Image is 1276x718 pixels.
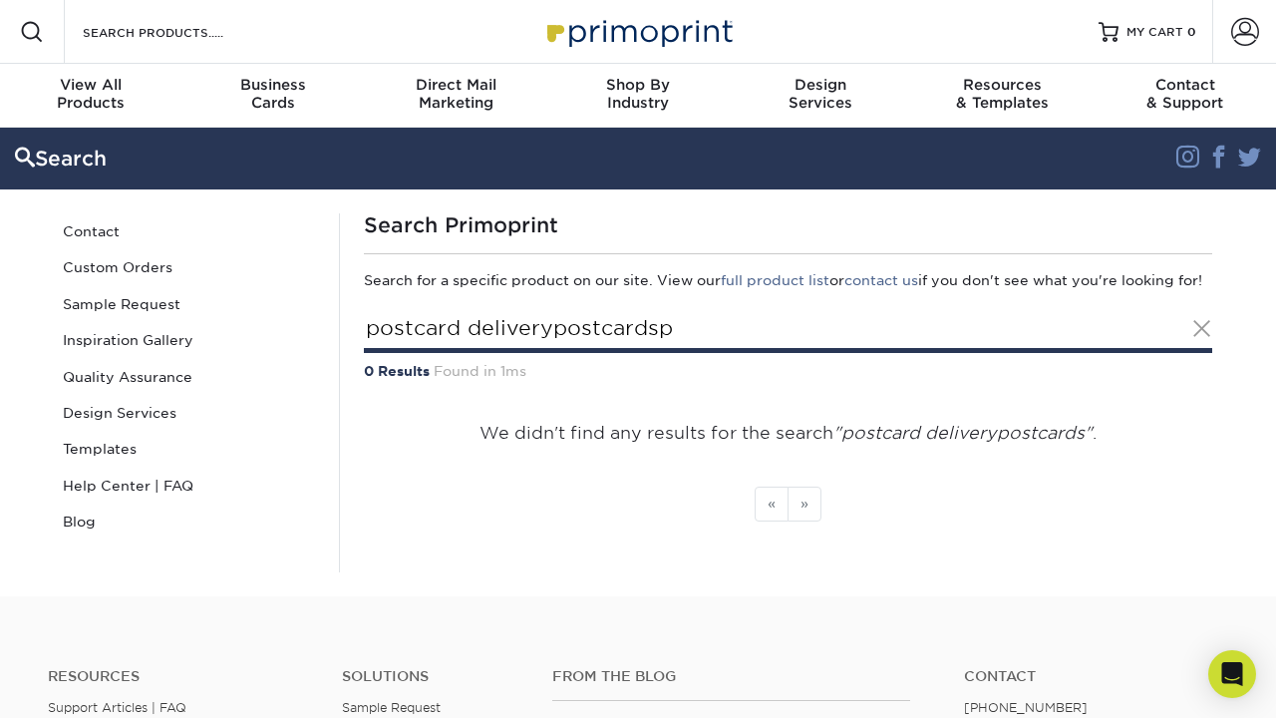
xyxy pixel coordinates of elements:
a: Shop ByIndustry [547,64,730,128]
a: Sample Request [342,700,441,715]
p: We didn't find any results for the search . [364,421,1212,447]
a: Sample Request [55,286,324,322]
div: Services [729,76,911,112]
div: Open Intercom Messenger [1208,650,1256,698]
a: Contact& Support [1094,64,1276,128]
h4: From the Blog [552,668,910,685]
span: Shop By [547,76,730,94]
div: & Support [1094,76,1276,112]
a: Quality Assurance [55,359,324,395]
div: Industry [547,76,730,112]
h4: Resources [48,668,312,685]
a: Direct MailMarketing [365,64,547,128]
span: Resources [911,76,1094,94]
div: & Templates [911,76,1094,112]
div: Cards [182,76,365,112]
a: [PHONE_NUMBER] [964,700,1088,715]
span: Direct Mail [365,76,547,94]
span: Design [729,76,911,94]
a: Blog [55,504,324,539]
input: Search Products... [364,307,1212,353]
span: MY CART [1126,24,1183,41]
strong: 0 Results [364,363,430,379]
a: Design Services [55,395,324,431]
a: DesignServices [729,64,911,128]
a: Contact [964,668,1228,685]
a: Inspiration Gallery [55,322,324,358]
div: Marketing [365,76,547,112]
input: SEARCH PRODUCTS..... [81,20,275,44]
p: Search for a specific product on our site. View our or if you don't see what you're looking for! [364,270,1212,290]
em: "postcard deliverypostcards" [833,423,1093,443]
a: contact us [844,272,918,288]
a: Custom Orders [55,249,324,285]
span: 0 [1187,25,1196,39]
a: Contact [55,213,324,249]
a: Resources& Templates [911,64,1094,128]
span: Business [182,76,365,94]
a: Help Center | FAQ [55,468,324,504]
a: Templates [55,431,324,467]
h4: Solutions [342,668,522,685]
span: Contact [1094,76,1276,94]
h1: Search Primoprint [364,213,1212,237]
a: Support Articles | FAQ [48,700,186,715]
span: Found in 1ms [434,363,526,379]
img: Primoprint [538,10,738,53]
a: BusinessCards [182,64,365,128]
a: full product list [721,272,829,288]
